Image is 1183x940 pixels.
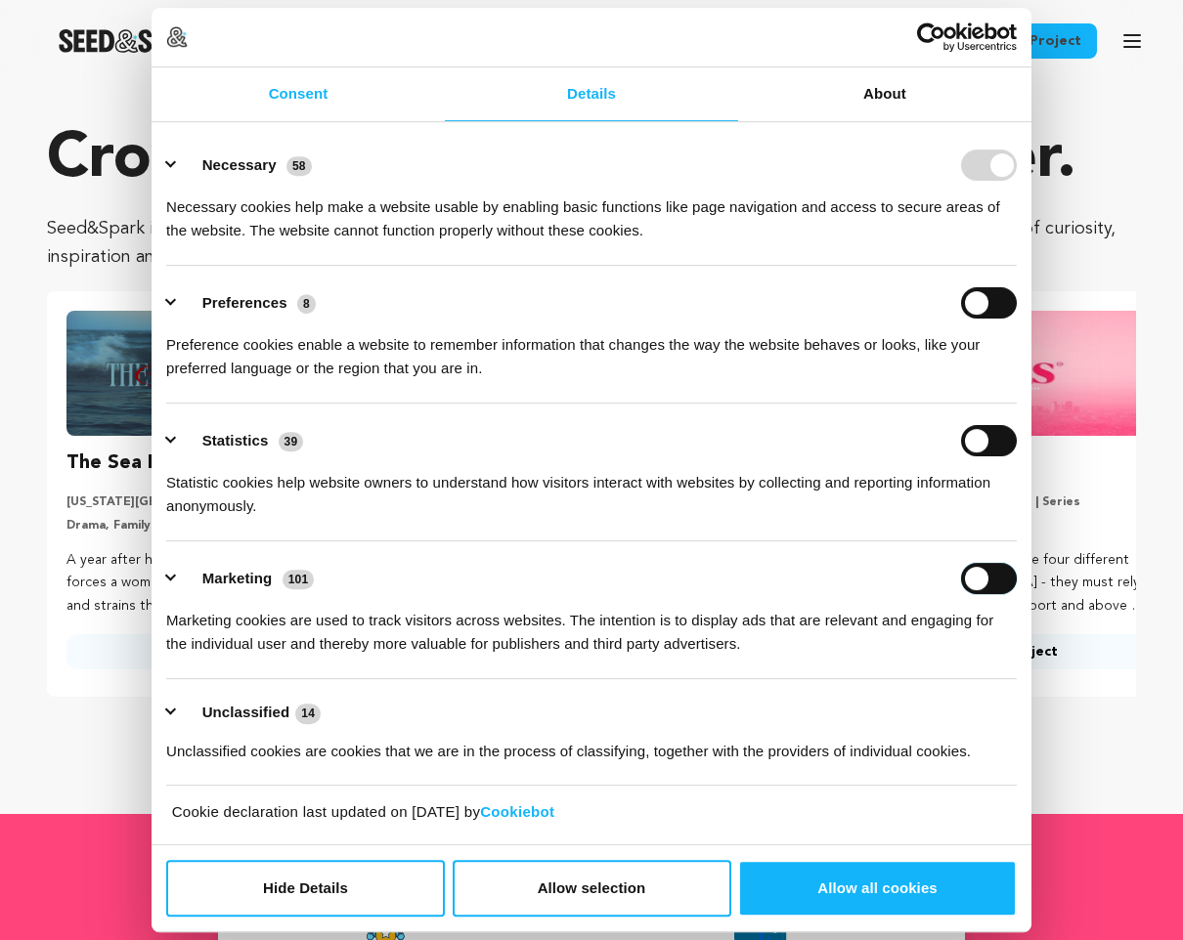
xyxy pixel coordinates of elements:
[738,67,1031,121] a: About
[152,67,445,121] a: Consent
[286,156,312,176] span: 58
[66,634,390,669] a: Support this project
[738,860,1017,917] button: Allow all cookies
[297,294,316,314] span: 8
[59,29,212,53] a: Seed&Spark Homepage
[453,860,731,917] button: Allow selection
[445,67,738,121] a: Details
[166,287,328,319] button: Preferences (8)
[846,22,1017,52] a: Usercentrics Cookiebot - opens in a new window
[166,319,1017,380] div: Preference cookies enable a website to remember information that changes the way the website beha...
[295,704,321,723] span: 14
[202,432,269,449] label: Statistics
[202,294,287,311] label: Preferences
[279,432,304,451] span: 39
[166,26,188,48] img: logo
[59,29,212,53] img: Seed&Spark Logo Dark Mode
[283,570,315,589] span: 101
[166,181,1017,242] div: Necessary cookies help make a website usable by enabling basic functions like page navigation and...
[166,425,316,456] button: Statistics (39)
[166,594,1017,656] div: Marketing cookies are used to track visitors across websites. The intention is to display ads tha...
[47,121,1136,199] p: Crowdfunding that .
[66,549,390,619] p: A year after her sister’s passing, mounting grief forces a woman to confront the secrets, silence...
[66,311,390,436] img: The Sea Between Us image
[166,563,327,594] button: Marketing (101)
[157,800,1027,838] div: Cookie declaration last updated on [DATE] by
[480,803,554,820] a: Cookiebot
[166,701,332,725] button: Unclassified (14)
[47,215,1136,272] p: Seed&Spark is where creators and audiences work together to bring incredible new projects to life...
[202,570,273,586] label: Marketing
[66,448,262,479] h3: The Sea Between Us
[166,456,1017,518] div: Statistic cookies help website owners to understand how visitors interact with websites by collec...
[166,150,324,181] button: Necessary (58)
[66,494,390,510] p: [US_STATE][GEOGRAPHIC_DATA], [US_STATE] | Film Short
[66,518,390,534] p: Drama, Family
[166,860,445,917] button: Hide Details
[202,156,277,173] label: Necessary
[166,725,1017,763] div: Unclassified cookies are cookies that we are in the process of classifying, together with the pro...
